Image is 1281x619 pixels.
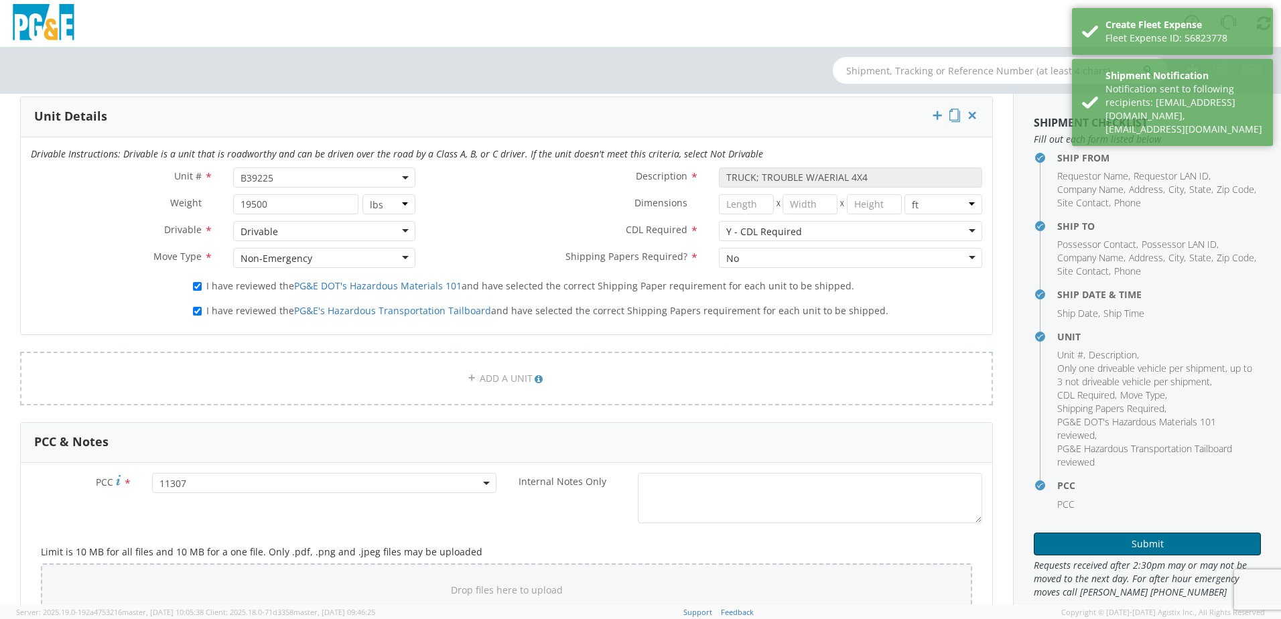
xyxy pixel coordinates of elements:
[1168,183,1184,196] span: City
[31,147,763,160] i: Drivable Instructions: Drivable is a unit that is roadworthy and can be driven over the road by a...
[1103,307,1144,320] span: Ship Time
[241,225,278,238] div: Drivable
[1034,133,1261,146] span: Fill out each form listed below
[1057,183,1124,196] span: Company Name
[233,167,415,188] span: B39225
[1057,402,1166,415] li: ,
[719,194,774,214] input: Length
[1034,533,1261,555] button: Submit
[206,607,375,617] span: Client: 2025.18.0-71d3358
[241,252,312,265] div: Non-Emergency
[1129,183,1165,196] li: ,
[174,169,202,182] span: Unit #
[451,583,563,596] span: Drop files here to upload
[726,225,802,238] div: Y - CDL Required
[1057,362,1252,388] span: Only one driveable vehicle per shipment, up to 3 not driveable vehicle per shipment
[1057,332,1261,342] h4: Unit
[1142,238,1217,251] span: Possessor LAN ID
[294,304,491,317] a: PG&E's Hazardous Transportation Tailboard
[1057,265,1111,278] li: ,
[1114,265,1141,277] span: Phone
[1129,183,1163,196] span: Address
[1057,389,1117,402] li: ,
[1061,607,1265,618] span: Copyright © [DATE]-[DATE] Agistix Inc., All Rights Reserved
[1057,348,1083,361] span: Unit #
[1217,183,1254,196] span: Zip Code
[1089,348,1137,361] span: Description
[847,194,902,214] input: Height
[1057,238,1136,251] span: Possessor Contact
[1168,251,1184,264] span: City
[1189,183,1211,196] span: State
[122,607,204,617] span: master, [DATE] 10:05:38
[1217,183,1256,196] li: ,
[1189,251,1213,265] li: ,
[170,196,202,209] span: Weight
[1057,348,1085,362] li: ,
[1057,307,1100,320] li: ,
[193,282,202,291] input: I have reviewed thePG&E DOT's Hazardous Materials 101and have selected the correct Shipping Paper...
[1120,389,1167,402] li: ,
[565,250,687,263] span: Shipping Papers Required?
[20,352,993,405] a: ADD A UNIT
[1057,265,1109,277] span: Site Contact
[636,169,687,182] span: Description
[1142,238,1219,251] li: ,
[1189,183,1213,196] li: ,
[153,250,202,263] span: Move Type
[1057,183,1126,196] li: ,
[293,607,375,617] span: master, [DATE] 09:46:25
[1057,402,1164,415] span: Shipping Papers Required
[294,279,462,292] a: PG&E DOT's Hazardous Materials 101
[1217,251,1256,265] li: ,
[1034,559,1261,599] span: Requests received after 2:30pm may or may not be moved to the next day. For after hour emergency ...
[634,196,687,209] span: Dimensions
[1120,389,1165,401] span: Move Type
[34,435,109,449] h3: PCC & Notes
[1057,498,1075,510] span: PCC
[206,304,888,317] span: I have reviewed the and have selected the correct Shipping Papers requirement for each unit to be...
[1057,415,1216,441] span: PG&E DOT's Hazardous Materials 101 reviewed
[96,476,113,488] span: PCC
[41,547,972,557] h5: Limit is 10 MB for all files and 10 MB for a one file. Only .pdf, .png and .jpeg files may be upl...
[1057,221,1261,231] h4: Ship To
[783,194,837,214] input: Width
[837,194,847,214] span: X
[1057,442,1232,468] span: PG&E Hazardous Transportation Tailboard reviewed
[721,607,754,617] a: Feedback
[1057,362,1258,389] li: ,
[1057,153,1261,163] h4: Ship From
[1057,196,1111,210] li: ,
[241,171,408,184] span: B39225
[1057,169,1128,182] span: Requestor Name
[519,475,606,488] span: Internal Notes Only
[1134,169,1211,183] li: ,
[1057,389,1115,401] span: CDL Required
[1105,31,1263,45] div: Fleet Expense ID: 56823778
[206,279,854,292] span: I have reviewed the and have selected the correct Shipping Paper requirement for each unit to be ...
[626,223,687,236] span: CDL Required
[1057,307,1098,320] span: Ship Date
[1168,251,1186,265] li: ,
[726,252,739,265] div: No
[1057,251,1124,264] span: Company Name
[10,4,77,44] img: pge-logo-06675f144f4cfa6a6814.png
[1189,251,1211,264] span: State
[152,473,496,493] span: 11307
[1057,238,1138,251] li: ,
[1057,289,1261,299] h4: Ship Date & Time
[1168,183,1186,196] li: ,
[1129,251,1163,264] span: Address
[1105,69,1263,82] div: Shipment Notification
[1129,251,1165,265] li: ,
[193,307,202,316] input: I have reviewed thePG&E's Hazardous Transportation Tailboardand have selected the correct Shippin...
[1114,196,1141,209] span: Phone
[1057,169,1130,183] li: ,
[683,607,712,617] a: Support
[1217,251,1254,264] span: Zip Code
[1034,115,1148,130] strong: Shipment Checklist
[774,194,783,214] span: X
[1105,82,1263,136] div: Notification sent to following recipients: [EMAIL_ADDRESS][DOMAIN_NAME],[EMAIL_ADDRESS][DOMAIN_NAME]
[1057,196,1109,209] span: Site Contact
[1105,18,1263,31] div: Create Fleet Expense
